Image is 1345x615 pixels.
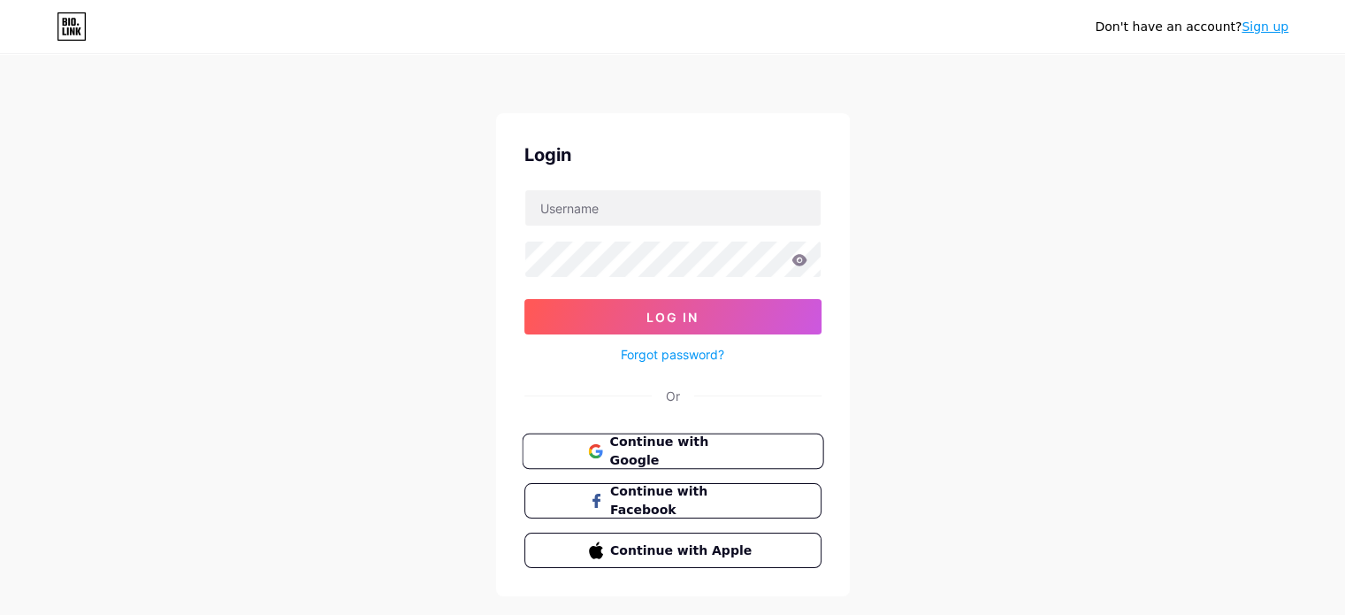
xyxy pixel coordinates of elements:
[666,387,680,405] div: Or
[610,542,756,560] span: Continue with Apple
[610,482,756,519] span: Continue with Facebook
[524,299,822,334] button: Log In
[646,310,699,325] span: Log In
[525,190,821,226] input: Username
[621,345,724,364] a: Forgot password?
[524,142,822,168] div: Login
[524,483,822,519] button: Continue with Facebook
[1095,18,1288,36] div: Don't have an account?
[1242,19,1288,34] a: Sign up
[524,434,822,469] a: Continue with Google
[522,434,823,470] button: Continue with Google
[524,533,822,568] button: Continue with Apple
[609,433,757,471] span: Continue with Google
